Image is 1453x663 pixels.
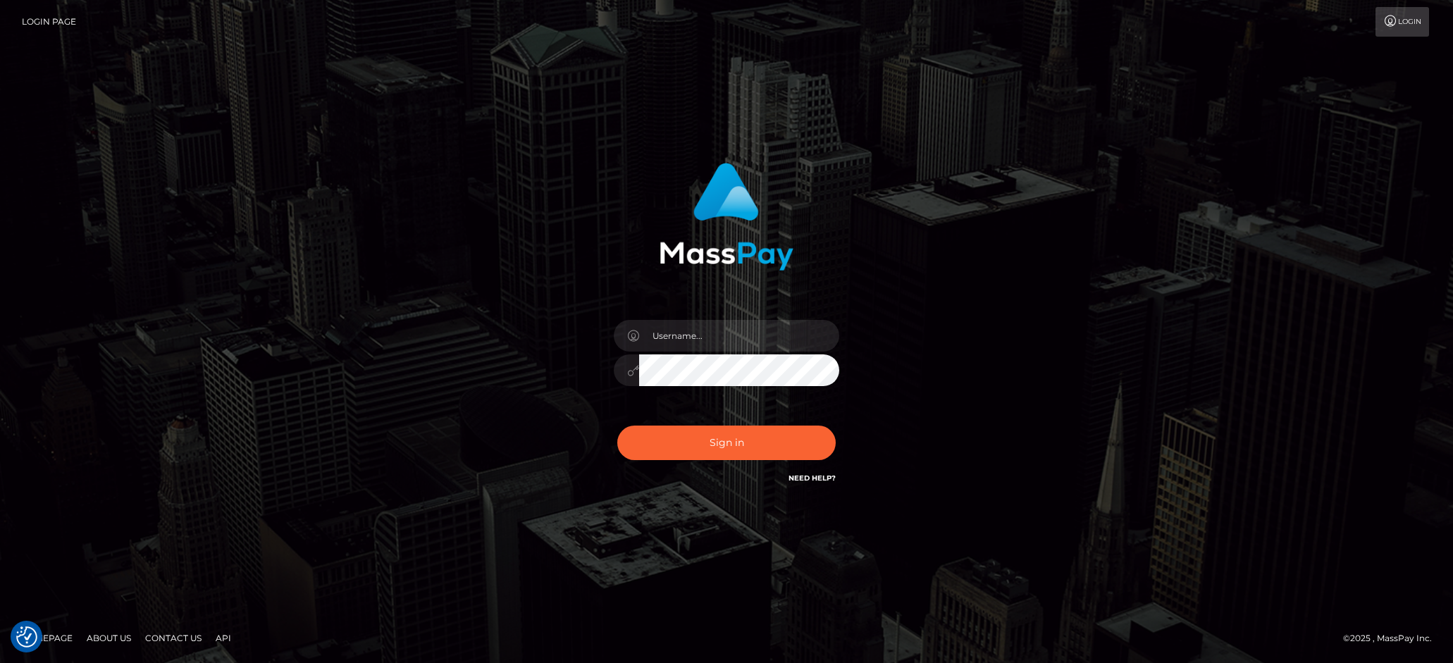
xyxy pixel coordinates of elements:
[210,627,237,649] a: API
[789,473,836,483] a: Need Help?
[1343,631,1442,646] div: © 2025 , MassPay Inc.
[639,320,839,352] input: Username...
[16,626,37,647] img: Revisit consent button
[617,426,836,460] button: Sign in
[22,7,76,37] a: Login Page
[16,626,37,647] button: Consent Preferences
[140,627,207,649] a: Contact Us
[81,627,137,649] a: About Us
[1375,7,1429,37] a: Login
[16,627,78,649] a: Homepage
[660,163,793,271] img: MassPay Login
